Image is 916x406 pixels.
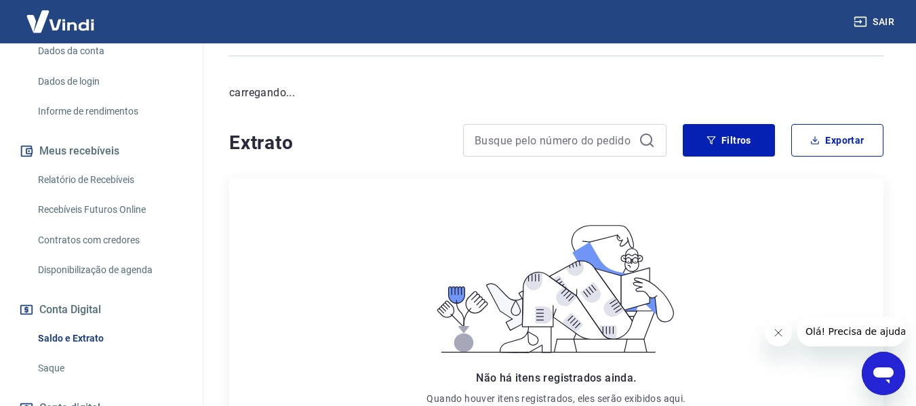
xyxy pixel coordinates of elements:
button: Filtros [683,124,775,157]
iframe: Mensagem da empresa [797,317,905,346]
span: Olá! Precisa de ajuda? [8,9,114,20]
a: Saldo e Extrato [33,325,186,352]
h4: Extrato [229,129,447,157]
a: Dados de login [33,68,186,96]
input: Busque pelo número do pedido [475,130,633,150]
p: carregando... [229,85,883,101]
a: Contratos com credores [33,226,186,254]
button: Meus recebíveis [16,136,186,166]
a: Recebíveis Futuros Online [33,196,186,224]
p: Quando houver itens registrados, eles serão exibidos aqui. [426,392,685,405]
img: Vindi [16,1,104,42]
iframe: Fechar mensagem [765,319,792,346]
a: Informe de rendimentos [33,98,186,125]
a: Dados da conta [33,37,186,65]
span: Não há itens registrados ainda. [476,371,636,384]
button: Sair [851,9,900,35]
a: Saque [33,354,186,382]
a: Disponibilização de agenda [33,256,186,284]
button: Conta Digital [16,295,186,325]
button: Exportar [791,124,883,157]
iframe: Botão para abrir a janela de mensagens [862,352,905,395]
a: Relatório de Recebíveis [33,166,186,194]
